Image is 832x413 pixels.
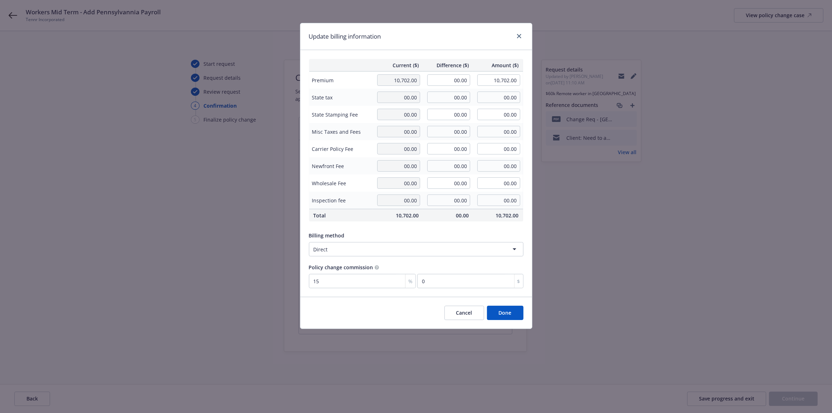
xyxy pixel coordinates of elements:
span: Misc Taxes and Fees [312,128,370,136]
span: State tax [312,94,370,101]
span: Billing method [309,232,345,239]
span: Difference ($) [427,62,469,69]
span: 00.00 [427,212,469,219]
span: State Stamping Fee [312,111,370,118]
button: Cancel [444,306,484,320]
span: Amount ($) [477,62,519,69]
span: Current ($) [377,62,419,69]
a: close [515,32,523,40]
span: Premium [312,77,370,84]
span: 10,702.00 [377,212,419,219]
span: Carrier Policy Fee [312,145,370,153]
span: Total [314,212,369,219]
span: Wholesale Fee [312,180,370,187]
span: % [408,277,413,285]
h1: Update billing information [309,32,381,41]
span: $ [517,277,520,285]
span: Inspection fee [312,197,370,204]
span: Policy change commission [309,264,373,271]
button: Done [487,306,523,320]
span: 10,702.00 [477,212,519,219]
span: Newfront Fee [312,162,370,170]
